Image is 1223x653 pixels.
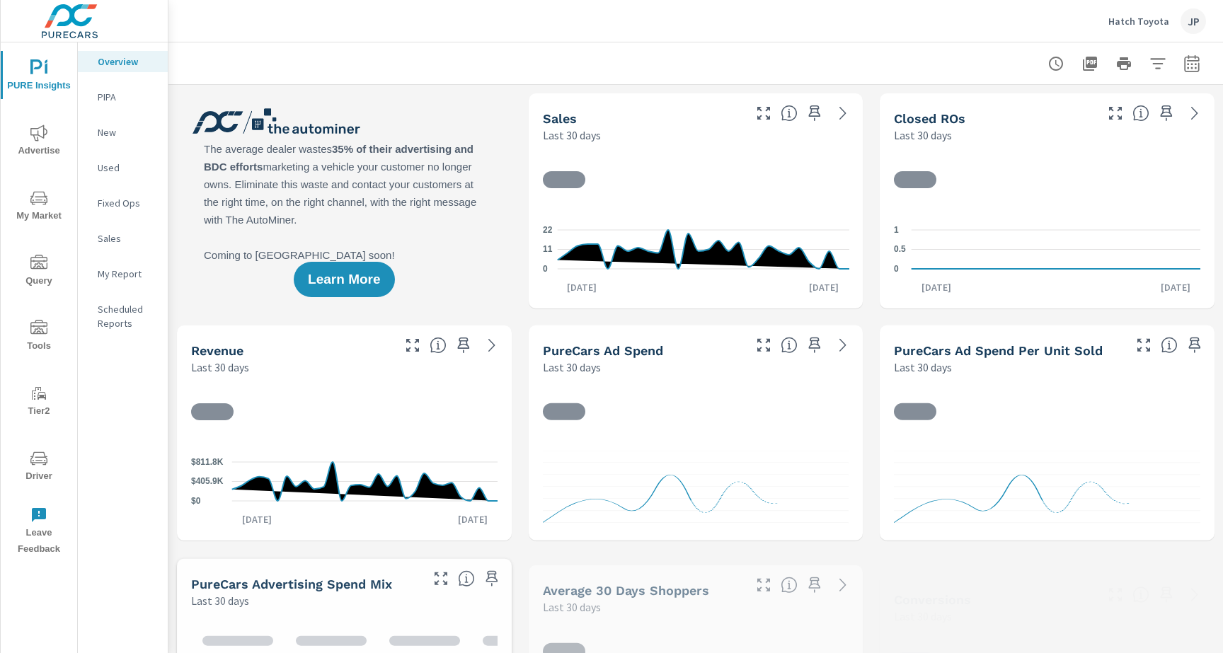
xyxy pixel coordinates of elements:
[803,102,826,125] span: Save this to your personalized report
[543,111,577,126] h5: Sales
[543,343,663,358] h5: PureCars Ad Spend
[1183,583,1206,606] a: See more details in report
[894,225,899,235] text: 1
[98,54,156,69] p: Overview
[1132,334,1155,357] button: Make Fullscreen
[543,225,553,235] text: 22
[78,228,168,249] div: Sales
[191,343,243,358] h5: Revenue
[294,262,394,297] button: Learn More
[894,343,1103,358] h5: PureCars Ad Spend Per Unit Sold
[1108,15,1169,28] p: Hatch Toyota
[557,280,607,294] p: [DATE]
[5,59,73,94] span: PURE Insights
[5,190,73,224] span: My Market
[191,477,224,487] text: $405.9K
[543,264,548,274] text: 0
[98,90,156,104] p: PIPA
[1104,102,1127,125] button: Make Fullscreen
[799,280,849,294] p: [DATE]
[191,457,224,467] text: $811.8K
[452,334,475,357] span: Save this to your personalized report
[458,570,475,587] span: This table looks at how you compare to the amount of budget you spend per channel as opposed to y...
[1178,50,1206,78] button: Select Date Range
[78,192,168,214] div: Fixed Ops
[1144,50,1172,78] button: Apply Filters
[481,567,503,590] span: Save this to your personalized report
[752,574,775,596] button: Make Fullscreen
[5,450,73,485] span: Driver
[78,86,168,108] div: PIPA
[1132,105,1149,122] span: Number of Repair Orders Closed by the selected dealership group over the selected time range. [So...
[894,608,952,625] p: Last 30 days
[1076,50,1104,78] button: "Export Report to PDF"
[448,512,498,526] p: [DATE]
[894,592,971,607] h5: Conversions
[803,334,826,357] span: Save this to your personalized report
[894,127,952,144] p: Last 30 days
[752,334,775,357] button: Make Fullscreen
[5,255,73,289] span: Query
[191,577,392,591] h5: PureCars Advertising Spend Mix
[543,245,553,255] text: 11
[78,122,168,143] div: New
[543,127,601,144] p: Last 30 days
[78,299,168,334] div: Scheduled Reports
[832,102,854,125] a: See more details in report
[5,320,73,354] span: Tools
[78,51,168,72] div: Overview
[912,280,961,294] p: [DATE]
[543,359,601,376] p: Last 30 days
[98,267,156,281] p: My Report
[1151,280,1200,294] p: [DATE]
[98,302,156,330] p: Scheduled Reports
[5,507,73,557] span: Leave Feedback
[1104,583,1127,606] button: Make Fullscreen
[191,359,249,376] p: Last 30 days
[832,334,854,357] a: See more details in report
[752,102,775,125] button: Make Fullscreen
[401,334,424,357] button: Make Fullscreen
[98,161,156,175] p: Used
[781,337,798,354] span: Total cost of media for all PureCars channels for the selected dealership group over the selected...
[894,111,965,126] h5: Closed ROs
[1110,50,1138,78] button: Print Report
[191,592,249,609] p: Last 30 days
[78,157,168,178] div: Used
[1155,583,1178,606] span: Save this to your personalized report
[803,574,826,596] span: Save this to your personalized report
[894,359,952,376] p: Last 30 days
[481,334,503,357] a: See more details in report
[5,125,73,159] span: Advertise
[232,512,282,526] p: [DATE]
[5,385,73,420] span: Tier2
[1,42,77,563] div: nav menu
[98,231,156,245] p: Sales
[1132,586,1149,603] span: The number of dealer-specified goals completed by a visitor. [Source: This data is provided by th...
[1155,102,1178,125] span: Save this to your personalized report
[894,264,899,274] text: 0
[430,337,447,354] span: Total sales revenue over the selected date range. [Source: This data is sourced from the dealer’s...
[98,125,156,139] p: New
[1161,337,1178,354] span: Average cost of advertising per each vehicle sold at the dealer over the selected date range. The...
[308,273,380,286] span: Learn More
[781,105,798,122] span: Number of vehicles sold by the dealership over the selected date range. [Source: This data is sou...
[191,496,201,506] text: $0
[430,567,452,590] button: Make Fullscreen
[1183,334,1206,357] span: Save this to your personalized report
[98,196,156,210] p: Fixed Ops
[894,245,906,255] text: 0.5
[543,599,601,616] p: Last 30 days
[1183,102,1206,125] a: See more details in report
[781,577,798,594] span: A rolling 30 day total of daily Shoppers on the dealership website, averaged over the selected da...
[1181,8,1206,34] div: JP
[78,263,168,284] div: My Report
[543,583,709,598] h5: Average 30 Days Shoppers
[832,574,854,596] a: See more details in report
